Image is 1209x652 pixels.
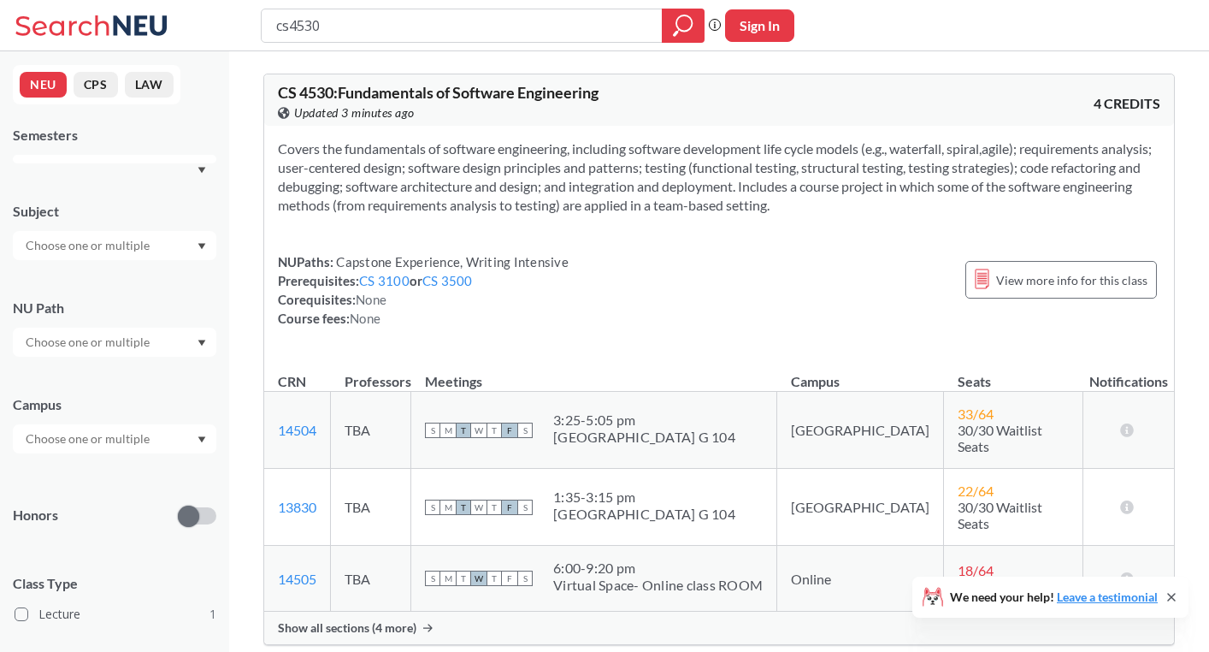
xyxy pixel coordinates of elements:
span: View more info for this class [996,270,1147,291]
td: [GEOGRAPHIC_DATA] [777,469,944,546]
div: Show all sections (4 more) [264,612,1174,644]
div: 1:35 - 3:15 pm [553,489,735,506]
span: T [456,423,471,438]
span: 33 / 64 [958,406,994,422]
span: S [425,571,440,586]
span: M [440,571,456,586]
div: Subject [13,202,216,221]
td: Online [777,546,944,612]
div: Campus [13,395,216,414]
div: NUPaths: Prerequisites: or Corequisites: Course fees: [278,252,569,328]
a: 14504 [278,422,316,438]
button: NEU [20,72,67,98]
span: Updated 3 minutes ago [294,104,415,122]
svg: Dropdown arrow [198,243,206,250]
span: S [425,500,440,515]
td: TBA [331,392,411,469]
input: Choose one or multiple [17,429,161,449]
span: Show all sections (4 more) [278,620,416,636]
span: 1 [209,605,216,624]
span: M [440,423,456,438]
button: Sign In [725,9,794,42]
div: Dropdown arrow [13,328,216,357]
span: None [350,311,380,326]
span: None [356,292,386,307]
span: S [517,500,533,515]
th: Meetings [411,355,777,392]
input: Class, professor, course number, "phrase" [274,11,650,40]
span: W [471,500,487,515]
span: CS 4530 : Fundamentals of Software Engineering [278,83,599,102]
div: Semesters [13,126,216,145]
span: We need your help! [950,591,1158,603]
div: NU Path [13,299,216,317]
div: 6:00 - 9:20 pm [553,560,763,577]
span: 22 / 64 [958,483,994,499]
span: M [440,500,456,515]
label: Lecture [15,603,216,625]
span: Class Type [13,574,216,593]
span: F [502,500,517,515]
th: Notifications [1083,355,1174,392]
div: CRN [278,372,306,391]
span: F [502,571,517,586]
div: Virtual Space- Online class ROOM [553,577,763,594]
p: Honors [13,506,58,525]
span: Capstone Experience, Writing Intensive [333,254,569,270]
a: CS 3100 [359,273,410,288]
a: 13830 [278,499,316,515]
span: S [517,571,533,586]
th: Seats [944,355,1083,392]
span: T [487,571,502,586]
div: [GEOGRAPHIC_DATA] G 104 [553,506,735,523]
svg: magnifying glass [673,14,693,38]
span: 30/30 Waitlist Seats [958,422,1042,454]
span: 30/30 Waitlist Seats [958,499,1042,531]
div: 3:25 - 5:05 pm [553,412,735,429]
span: T [487,500,502,515]
span: S [517,423,533,438]
svg: Dropdown arrow [198,167,206,174]
span: T [487,423,502,438]
span: 4 CREDITS [1094,94,1160,113]
span: W [471,423,487,438]
a: CS 3500 [422,273,473,288]
td: TBA [331,469,411,546]
div: [GEOGRAPHIC_DATA] G 104 [553,429,735,446]
td: TBA [331,546,411,612]
span: S [425,423,440,438]
span: T [456,500,471,515]
span: W [471,571,487,586]
button: LAW [125,72,174,98]
section: Covers the fundamentals of software engineering, including software development life cycle models... [278,139,1160,215]
div: Dropdown arrow [13,231,216,260]
span: 18 / 64 [958,562,994,578]
button: CPS [74,72,118,98]
span: F [502,423,517,438]
div: magnifying glass [662,9,705,43]
th: Professors [331,355,411,392]
td: [GEOGRAPHIC_DATA] [777,392,944,469]
input: Choose one or multiple [17,235,161,256]
span: T [456,571,471,586]
svg: Dropdown arrow [198,436,206,443]
svg: Dropdown arrow [198,340,206,347]
input: Choose one or multiple [17,332,161,353]
th: Campus [777,355,944,392]
a: Leave a testimonial [1057,590,1158,604]
a: 14505 [278,571,316,587]
div: Dropdown arrow [13,424,216,453]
